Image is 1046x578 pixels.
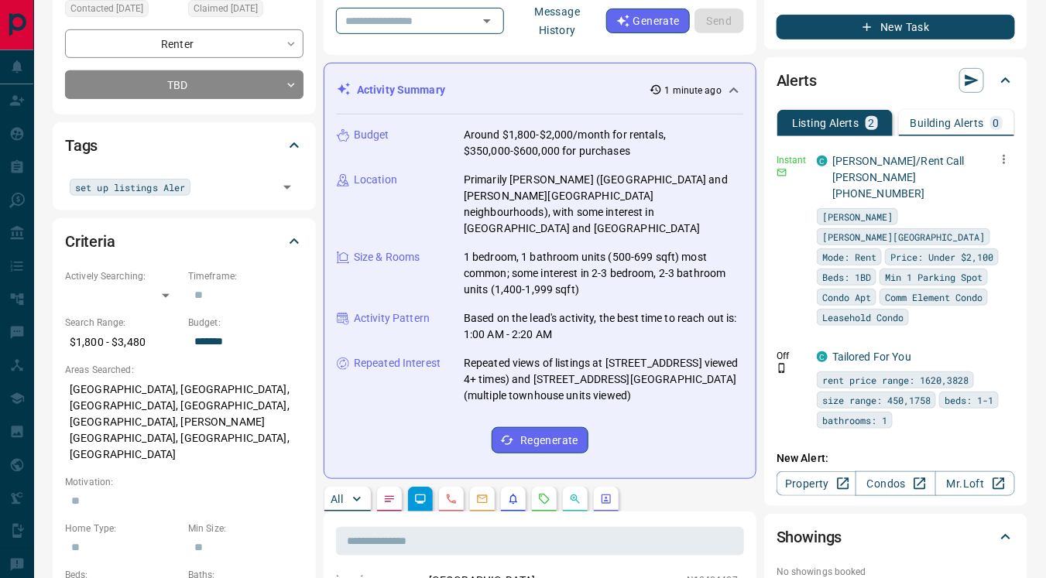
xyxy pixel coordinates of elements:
span: rent price range: 1620,3828 [822,372,969,388]
p: New Alert: [777,450,1015,467]
span: size range: 450,1758 [822,392,931,408]
span: Leasehold Condo [822,310,904,325]
p: Home Type: [65,522,180,535]
h2: Criteria [65,229,115,254]
p: Size & Rooms [354,249,420,265]
div: condos.ca [817,351,828,362]
a: Tailored For You [832,351,911,363]
div: Alerts [777,62,1015,99]
span: Contacted [DATE] [70,1,143,16]
p: Based on the lead's activity, the best time to reach out is: 1:00 AM - 2:20 AM [464,310,743,343]
span: [PERSON_NAME][GEOGRAPHIC_DATA] [822,229,985,245]
p: Activity Pattern [354,310,430,327]
span: [PERSON_NAME] [822,209,893,224]
div: Renter [65,29,304,58]
svg: Email [777,167,787,178]
svg: Notes [383,493,396,505]
p: Building Alerts [911,118,984,128]
p: $1,800 - $3,480 [65,330,180,355]
svg: Listing Alerts [507,493,520,505]
p: Off [777,349,808,363]
p: Actively Searching: [65,269,180,283]
h2: Showings [777,525,842,549]
span: Beds: 1BD [822,269,871,285]
div: Showings [777,518,1015,556]
a: Mr.Loft [935,471,1015,496]
p: Budget: [188,316,304,330]
svg: Opportunities [569,493,581,505]
a: Property [777,471,856,496]
div: Activity Summary1 minute ago [337,76,743,104]
p: Areas Searched: [65,363,304,377]
div: Tags [65,127,304,164]
span: set up listings Aler [75,180,185,195]
svg: Calls [445,493,458,505]
p: Min Size: [188,522,304,535]
p: 0 [993,118,1000,128]
div: TBD [65,70,304,99]
p: Primarily [PERSON_NAME] ([GEOGRAPHIC_DATA] and [PERSON_NAME][GEOGRAPHIC_DATA] neighbourhoods), wi... [464,172,743,237]
span: bathrooms: 1 [822,412,887,428]
span: Price: Under $2,100 [890,249,993,265]
svg: Agent Actions [600,493,612,505]
p: Around $1,800-$2,000/month for rentals, $350,000-$600,000 for purchases [464,127,743,159]
p: [GEOGRAPHIC_DATA], [GEOGRAPHIC_DATA], [GEOGRAPHIC_DATA], [GEOGRAPHIC_DATA], [GEOGRAPHIC_DATA], [P... [65,377,304,467]
button: New Task [777,15,1015,39]
a: Condos [856,471,935,496]
p: Listing Alerts [792,118,859,128]
h2: Alerts [777,68,817,93]
span: Min 1 Parking Spot [885,269,983,285]
span: Condo Apt [822,289,871,305]
div: Criteria [65,223,304,260]
svg: Lead Browsing Activity [414,493,427,505]
p: Budget [354,127,389,143]
button: Open [276,176,298,198]
p: 2 [869,118,875,128]
span: Claimed [DATE] [194,1,258,16]
p: 1 bedroom, 1 bathroom units (500-699 sqft) most common; some interest in 2-3 bedroom, 2-3 bathroo... [464,249,743,298]
p: Repeated views of listings at [STREET_ADDRESS] viewed 4+ times) and [STREET_ADDRESS][GEOGRAPHIC_D... [464,355,743,404]
p: All [331,494,343,504]
button: Generate [606,9,690,33]
svg: Push Notification Only [777,363,787,374]
p: 1 minute ago [665,84,722,97]
p: Search Range: [65,316,180,330]
button: Open [476,10,498,32]
svg: Requests [538,493,550,505]
p: Activity Summary [357,82,445,98]
span: Mode: Rent [822,249,876,265]
p: Timeframe: [188,269,304,283]
svg: Emails [476,493,489,505]
a: [PERSON_NAME]/Rent Call [PERSON_NAME] [PHONE_NUMBER] [832,155,965,200]
span: beds: 1-1 [945,392,993,408]
p: Motivation: [65,475,304,489]
p: Instant [777,153,808,167]
p: Repeated Interest [354,355,441,371]
button: Regenerate [492,427,588,453]
div: condos.ca [817,156,828,166]
span: Comm Element Condo [885,289,983,305]
h2: Tags [65,133,98,158]
p: Location [354,172,397,188]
